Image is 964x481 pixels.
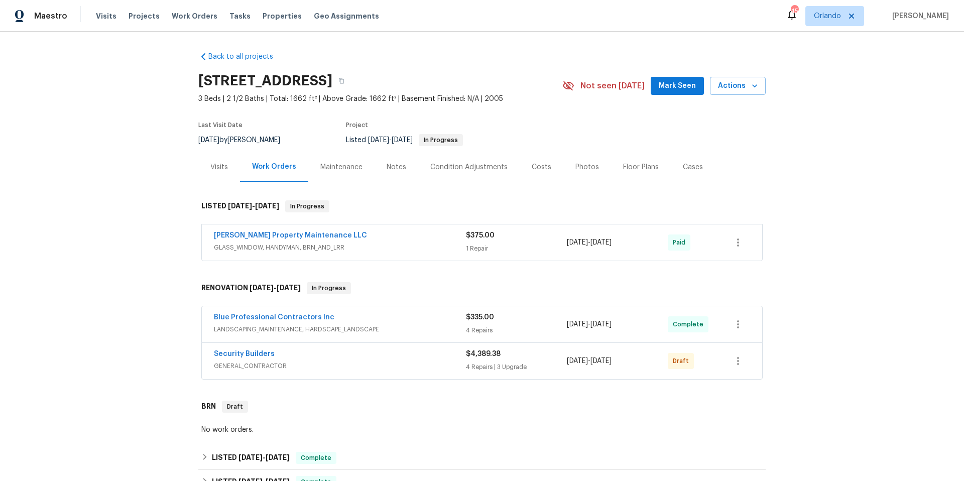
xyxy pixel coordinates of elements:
span: Orlando [814,11,841,21]
span: Paid [673,237,689,248]
h2: [STREET_ADDRESS] [198,76,332,86]
span: Work Orders [172,11,217,21]
span: Projects [129,11,160,21]
a: Blue Professional Contractors Inc [214,314,334,321]
span: Tasks [229,13,251,20]
span: - [238,454,290,461]
button: Actions [710,77,766,95]
span: [DATE] [255,202,279,209]
span: Mark Seen [659,80,696,92]
span: [DATE] [198,137,219,144]
span: $335.00 [466,314,494,321]
button: Copy Address [332,72,350,90]
span: Complete [673,319,707,329]
span: [DATE] [238,454,263,461]
span: [DATE] [590,239,612,246]
span: - [567,237,612,248]
div: Condition Adjustments [430,162,508,172]
span: Actions [718,80,758,92]
span: [DATE] [368,137,389,144]
span: Draft [223,402,247,412]
div: 4 Repairs | 3 Upgrade [466,362,567,372]
span: In Progress [286,201,328,211]
span: - [228,202,279,209]
h6: RENOVATION [201,282,301,294]
span: [DATE] [567,357,588,365]
span: [DATE] [567,239,588,246]
span: [DATE] [277,284,301,291]
span: [DATE] [266,454,290,461]
span: GLASS_WINDOW, HANDYMAN, BRN_AND_LRR [214,243,466,253]
h6: LISTED [201,200,279,212]
div: Maintenance [320,162,363,172]
span: Project [346,122,368,128]
span: [DATE] [567,321,588,328]
span: Geo Assignments [314,11,379,21]
span: Maestro [34,11,67,21]
div: No work orders. [201,425,763,435]
span: In Progress [420,137,462,143]
span: LANDSCAPING_MAINTENANCE, HARDSCAPE_LANDSCAPE [214,324,466,334]
span: - [567,356,612,366]
span: Properties [263,11,302,21]
span: [PERSON_NAME] [888,11,949,21]
div: Work Orders [252,162,296,172]
span: $375.00 [466,232,495,239]
div: Costs [532,162,551,172]
span: Visits [96,11,116,21]
div: LISTED [DATE]-[DATE]In Progress [198,190,766,222]
span: - [250,284,301,291]
span: Draft [673,356,693,366]
a: [PERSON_NAME] Property Maintenance LLC [214,232,367,239]
span: [DATE] [590,321,612,328]
span: [DATE] [392,137,413,144]
div: Notes [387,162,406,172]
div: 1 Repair [466,244,567,254]
a: Back to all projects [198,52,295,62]
span: Not seen [DATE] [580,81,645,91]
span: GENERAL_CONTRACTOR [214,361,466,371]
span: [DATE] [228,202,252,209]
span: Complete [297,453,335,463]
h6: BRN [201,401,216,413]
div: Visits [210,162,228,172]
span: Listed [346,137,463,144]
h6: LISTED [212,452,290,464]
button: Mark Seen [651,77,704,95]
div: RENOVATION [DATE]-[DATE]In Progress [198,272,766,304]
span: - [567,319,612,329]
div: LISTED [DATE]-[DATE]Complete [198,446,766,470]
div: Cases [683,162,703,172]
div: by [PERSON_NAME] [198,134,292,146]
span: [DATE] [590,357,612,365]
span: [DATE] [250,284,274,291]
div: Photos [575,162,599,172]
div: 4 Repairs [466,325,567,335]
span: $4,389.38 [466,350,501,357]
div: Floor Plans [623,162,659,172]
span: Last Visit Date [198,122,243,128]
div: 45 [791,6,798,16]
a: Security Builders [214,350,275,357]
div: BRN Draft [198,391,766,423]
span: In Progress [308,283,350,293]
span: - [368,137,413,144]
span: 3 Beds | 2 1/2 Baths | Total: 1662 ft² | Above Grade: 1662 ft² | Basement Finished: N/A | 2005 [198,94,562,104]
